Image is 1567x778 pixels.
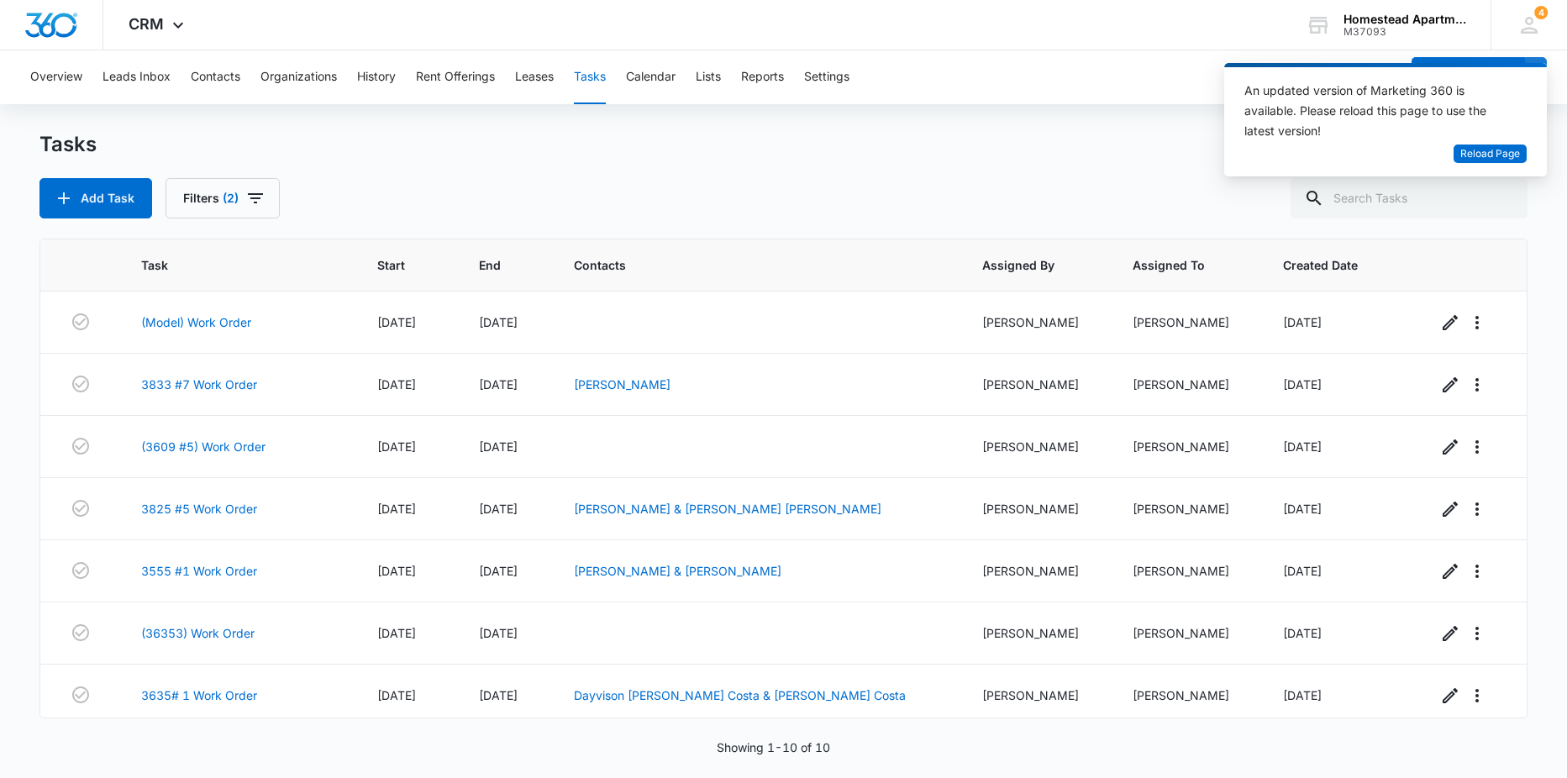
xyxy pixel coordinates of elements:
[141,624,255,642] a: (36353) Work Order
[39,178,152,218] button: Add Task
[1534,6,1548,19] div: notifications count
[377,439,416,454] span: [DATE]
[1283,564,1322,578] span: [DATE]
[39,132,97,157] h1: Tasks
[1133,313,1243,331] div: [PERSON_NAME]
[1283,315,1322,329] span: [DATE]
[416,50,495,104] button: Rent Offerings
[982,562,1092,580] div: [PERSON_NAME]
[1460,146,1520,162] span: Reload Page
[479,256,509,274] span: End
[1283,626,1322,640] span: [DATE]
[741,50,784,104] button: Reports
[574,564,781,578] a: [PERSON_NAME] & [PERSON_NAME]
[479,377,518,392] span: [DATE]
[574,50,606,104] button: Tasks
[129,15,164,33] span: CRM
[479,439,518,454] span: [DATE]
[574,688,906,702] a: Dayvison [PERSON_NAME] Costa & [PERSON_NAME] Costa
[1291,178,1528,218] input: Search Tasks
[141,438,266,455] a: (3609 #5) Work Order
[515,50,554,104] button: Leases
[1133,438,1243,455] div: [PERSON_NAME]
[377,315,416,329] span: [DATE]
[479,502,518,516] span: [DATE]
[1133,624,1243,642] div: [PERSON_NAME]
[377,688,416,702] span: [DATE]
[626,50,676,104] button: Calendar
[30,50,82,104] button: Overview
[141,376,257,393] a: 3833 #7 Work Order
[982,438,1092,455] div: [PERSON_NAME]
[574,502,881,516] a: [PERSON_NAME] & [PERSON_NAME] [PERSON_NAME]
[982,686,1092,704] div: [PERSON_NAME]
[377,256,414,274] span: Start
[1133,500,1243,518] div: [PERSON_NAME]
[696,50,721,104] button: Lists
[377,377,416,392] span: [DATE]
[377,626,416,640] span: [DATE]
[479,688,518,702] span: [DATE]
[141,256,313,274] span: Task
[377,502,416,516] span: [DATE]
[377,564,416,578] span: [DATE]
[1344,26,1466,38] div: account id
[1283,377,1322,392] span: [DATE]
[982,313,1092,331] div: [PERSON_NAME]
[982,256,1068,274] span: Assigned By
[1454,145,1527,164] button: Reload Page
[982,624,1092,642] div: [PERSON_NAME]
[103,50,171,104] button: Leads Inbox
[1412,57,1525,97] button: Add Contact
[1283,256,1371,274] span: Created Date
[982,376,1092,393] div: [PERSON_NAME]
[141,562,257,580] a: 3555 #1 Work Order
[1344,13,1466,26] div: account name
[982,500,1092,518] div: [PERSON_NAME]
[479,626,518,640] span: [DATE]
[479,315,518,329] span: [DATE]
[479,564,518,578] span: [DATE]
[166,178,280,218] button: Filters(2)
[574,256,918,274] span: Contacts
[1283,439,1322,454] span: [DATE]
[1244,81,1507,141] div: An updated version of Marketing 360 is available. Please reload this page to use the latest version!
[1133,376,1243,393] div: [PERSON_NAME]
[804,50,849,104] button: Settings
[141,500,257,518] a: 3825 #5 Work Order
[223,192,239,204] span: (2)
[141,313,251,331] a: (Model) Work Order
[1133,256,1218,274] span: Assigned To
[357,50,396,104] button: History
[717,739,830,756] p: Showing 1-10 of 10
[1283,688,1322,702] span: [DATE]
[1133,562,1243,580] div: [PERSON_NAME]
[1534,6,1548,19] span: 4
[1283,502,1322,516] span: [DATE]
[1133,686,1243,704] div: [PERSON_NAME]
[141,686,257,704] a: 3635# 1 Work Order
[574,377,670,392] a: [PERSON_NAME]
[260,50,337,104] button: Organizations
[191,50,240,104] button: Contacts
